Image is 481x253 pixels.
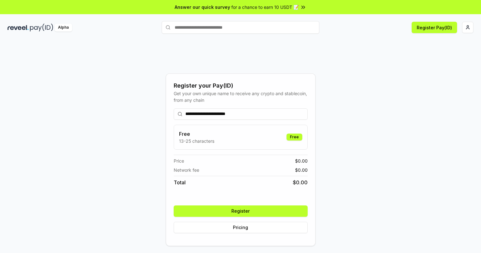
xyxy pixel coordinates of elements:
[174,205,308,217] button: Register
[287,134,302,141] div: Free
[295,167,308,173] span: $ 0.00
[175,4,230,10] span: Answer our quick survey
[179,138,214,144] p: 13-25 characters
[174,81,308,90] div: Register your Pay(ID)
[174,167,199,173] span: Network fee
[412,22,457,33] button: Register Pay(ID)
[174,158,184,164] span: Price
[174,179,186,186] span: Total
[174,222,308,233] button: Pricing
[174,90,308,103] div: Get your own unique name to receive any crypto and stablecoin, from any chain
[231,4,299,10] span: for a chance to earn 10 USDT 📝
[8,24,29,32] img: reveel_dark
[55,24,72,32] div: Alpha
[293,179,308,186] span: $ 0.00
[30,24,53,32] img: pay_id
[179,130,214,138] h3: Free
[295,158,308,164] span: $ 0.00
